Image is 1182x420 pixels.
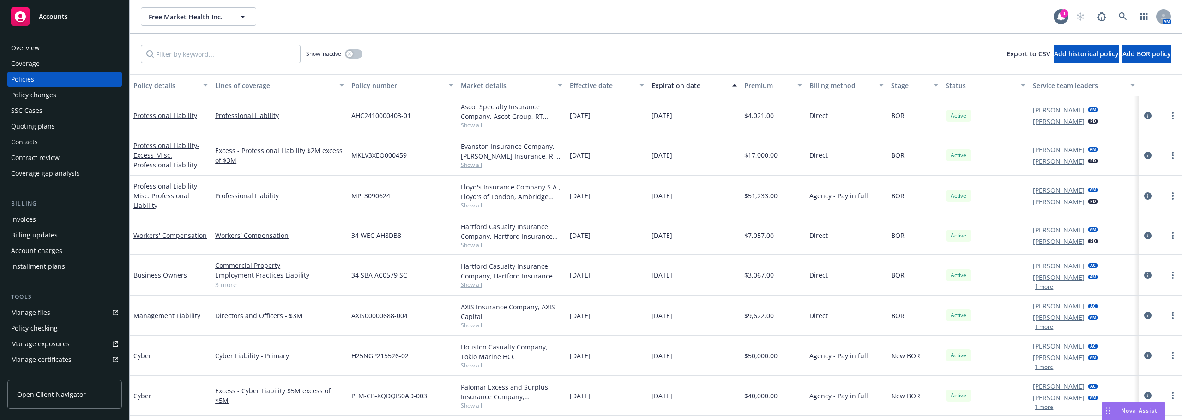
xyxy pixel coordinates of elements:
a: Policies [7,72,122,87]
div: AXIS Insurance Company, AXIS Capital [461,302,562,321]
a: Cyber [133,351,151,360]
span: [DATE] [570,270,591,280]
a: more [1167,350,1178,361]
a: Coverage [7,56,122,71]
span: Open Client Navigator [17,390,86,399]
span: Show all [461,201,562,209]
div: Installment plans [11,259,65,274]
a: Policy changes [7,88,122,102]
a: [PERSON_NAME] [1033,117,1085,126]
a: Business Owners [133,271,187,279]
span: Show all [461,361,562,369]
span: PLM-CB-XQDQIS0AD-003 [351,391,427,401]
span: [DATE] [570,111,591,120]
span: [DATE] [651,311,672,320]
span: BOR [891,311,905,320]
a: [PERSON_NAME] [1033,313,1085,322]
span: Active [949,192,968,200]
div: Tools [7,292,122,302]
a: Quoting plans [7,119,122,134]
span: Export to CSV [1007,49,1050,58]
div: SSC Cases [11,103,42,118]
a: Professional Liability [215,191,344,201]
div: Market details [461,81,552,90]
div: Coverage gap analysis [11,166,80,181]
a: more [1167,230,1178,241]
a: [PERSON_NAME] [1033,381,1085,391]
a: [PERSON_NAME] [1033,301,1085,311]
span: Active [949,391,968,400]
button: Status [942,74,1029,96]
span: New BOR [891,351,920,361]
span: 34 SBA AC0579 SC [351,270,407,280]
span: [DATE] [651,270,672,280]
span: [DATE] [570,150,591,160]
a: [PERSON_NAME] [1033,185,1085,195]
span: BOR [891,150,905,160]
button: 1 more [1035,404,1053,410]
span: $7,057.00 [744,231,774,240]
span: [DATE] [651,391,672,401]
span: Active [949,231,968,240]
span: [DATE] [570,311,591,320]
span: $40,000.00 [744,391,778,401]
div: Account charges [11,243,62,258]
span: - Misc. Professional Liability [133,182,199,210]
div: Billing method [809,81,874,90]
div: Billing [7,199,122,208]
button: Premium [741,74,806,96]
a: circleInformation [1142,190,1153,201]
a: more [1167,270,1178,281]
span: MKLV3XEO000459 [351,150,407,160]
span: Accounts [39,13,68,20]
span: Agency - Pay in full [809,391,868,401]
button: 1 more [1035,324,1053,330]
a: circleInformation [1142,110,1153,121]
a: Report a Bug [1092,7,1111,26]
a: [PERSON_NAME] [1033,353,1085,362]
span: H25NGP215526-02 [351,351,409,361]
a: Workers' Compensation [133,231,207,240]
a: Invoices [7,212,122,227]
div: Lines of coverage [215,81,334,90]
a: Account charges [7,243,122,258]
div: Contacts [11,135,38,149]
span: Direct [809,311,828,320]
div: Drag to move [1102,402,1114,420]
a: Manage certificates [7,352,122,367]
div: 1 [1060,9,1068,18]
span: Agency - Pay in full [809,351,868,361]
a: Accounts [7,4,122,30]
a: Commercial Property [215,260,344,270]
div: Policy details [133,81,198,90]
span: $3,067.00 [744,270,774,280]
div: Service team leaders [1033,81,1124,90]
a: [PERSON_NAME] [1033,197,1085,207]
a: Manage exposures [7,337,122,351]
button: Effective date [566,74,648,96]
span: BOR [891,270,905,280]
a: [PERSON_NAME] [1033,145,1085,154]
span: Nova Assist [1121,407,1158,414]
span: [DATE] [651,150,672,160]
a: [PERSON_NAME] [1033,272,1085,282]
a: Cyber Liability - Primary [215,351,344,361]
span: $51,233.00 [744,191,778,201]
span: Show inactive [306,50,341,58]
button: 1 more [1035,364,1053,370]
span: Active [949,271,968,279]
button: Lines of coverage [211,74,348,96]
span: Add historical policy [1054,49,1119,58]
span: Direct [809,111,828,120]
a: circleInformation [1142,230,1153,241]
span: - Excess-Misc. Professional Liability [133,141,199,169]
a: more [1167,150,1178,161]
button: Expiration date [648,74,741,96]
a: Start snowing [1071,7,1090,26]
span: Active [949,151,968,160]
span: $9,622.00 [744,311,774,320]
span: Add BOR policy [1122,49,1171,58]
a: Manage claims [7,368,122,383]
a: more [1167,390,1178,401]
span: [DATE] [651,231,672,240]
